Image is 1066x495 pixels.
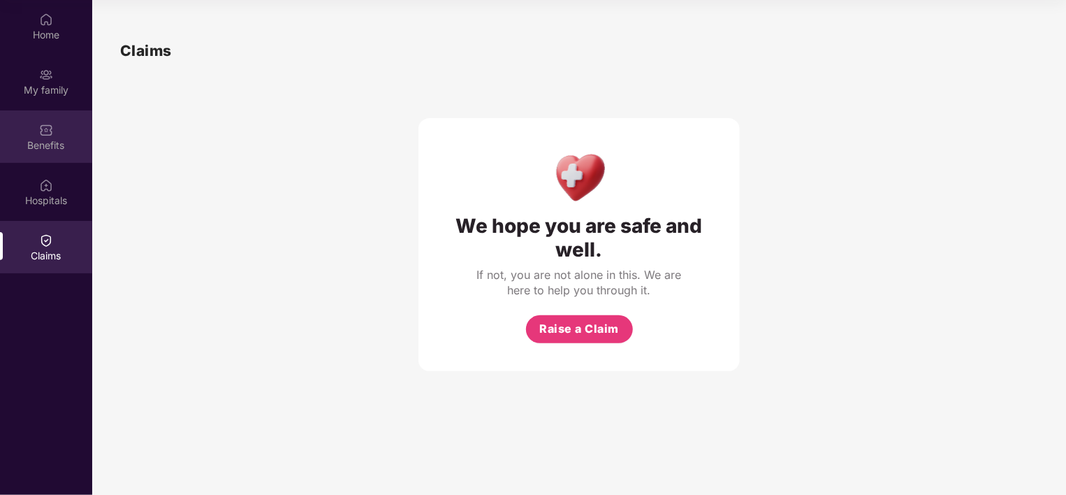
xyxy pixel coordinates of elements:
[539,320,619,338] span: Raise a Claim
[446,214,712,261] div: We hope you are safe and well.
[39,234,53,247] img: svg+xml;base64,PHN2ZyBpZD0iQ2xhaW0iIHhtbG5zPSJodHRwOi8vd3d3LnczLm9yZy8yMDAwL3N2ZyIgd2lkdGg9IjIwIi...
[39,123,53,137] img: svg+xml;base64,PHN2ZyBpZD0iQmVuZWZpdHMiIHhtbG5zPSJodHRwOi8vd3d3LnczLm9yZy8yMDAwL3N2ZyIgd2lkdGg9Ij...
[474,267,684,298] div: If not, you are not alone in this. We are here to help you through it.
[120,39,172,62] h1: Claims
[39,68,53,82] img: svg+xml;base64,PHN2ZyB3aWR0aD0iMjAiIGhlaWdodD0iMjAiIHZpZXdCb3g9IjAgMCAyMCAyMCIgZmlsbD0ibm9uZSIgeG...
[526,315,633,343] button: Raise a Claim
[39,178,53,192] img: svg+xml;base64,PHN2ZyBpZD0iSG9zcGl0YWxzIiB4bWxucz0iaHR0cDovL3d3dy53My5vcmcvMjAwMC9zdmciIHdpZHRoPS...
[39,13,53,27] img: svg+xml;base64,PHN2ZyBpZD0iSG9tZSIgeG1sbnM9Imh0dHA6Ly93d3cudzMub3JnLzIwMDAvc3ZnIiB3aWR0aD0iMjAiIG...
[549,146,610,207] img: Health Care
